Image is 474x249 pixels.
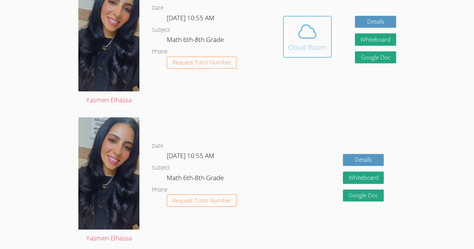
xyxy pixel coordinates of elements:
button: Request Tutor Number [167,194,237,207]
div: Cloud Room [288,42,326,52]
dt: Subject [152,25,170,35]
button: Whiteboard [355,33,396,46]
a: Yasmen Elhassa [78,117,139,244]
span: [DATE] 10:55 AM [167,13,214,22]
dt: Date [152,142,163,151]
dt: Subject [152,163,170,173]
a: Details [343,154,384,166]
span: [DATE] 10:55 AM [167,151,214,160]
dt: Date [152,3,163,13]
a: Google Doc [343,189,384,202]
button: Request Tutor Number [167,57,237,69]
dd: Math 6th-8th Grade [167,173,225,185]
button: Whiteboard [343,171,384,184]
dd: Math 6th-8th Grade [167,34,225,47]
dt: Phone [152,185,167,195]
span: Request Tutor Number [172,60,231,65]
a: Google Doc [355,51,396,64]
span: Request Tutor Number [172,198,231,203]
button: Cloud Room [283,16,332,58]
img: 896FF1E7-46A9-4ACB-91BC-BA5B86F6CA57.jpeg [78,117,139,230]
dt: Phone [152,47,167,57]
a: Details [355,16,396,28]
